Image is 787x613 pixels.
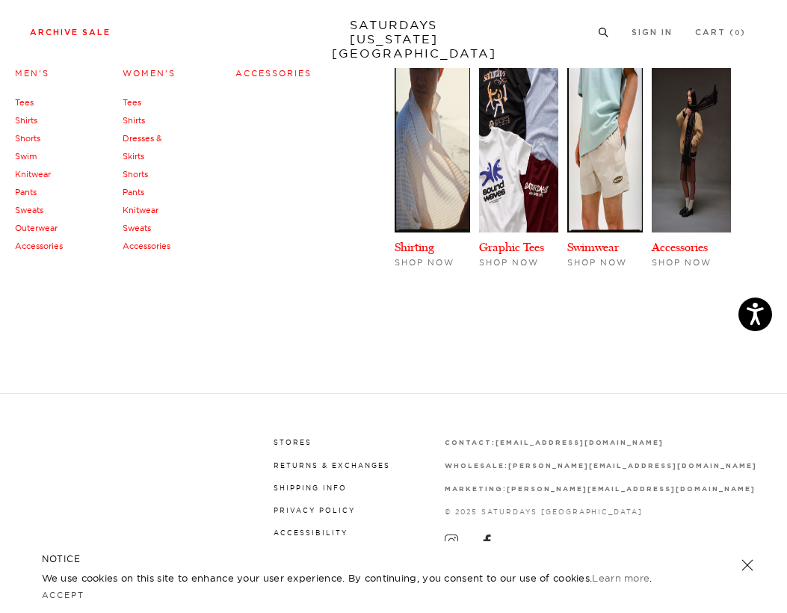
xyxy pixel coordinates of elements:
[42,570,693,585] p: We use cookies on this site to enhance your user experience. By continuing, you consent to our us...
[123,169,148,179] a: Shorts
[123,187,144,197] a: Pants
[445,506,757,517] p: © 2025 Saturdays [GEOGRAPHIC_DATA]
[445,463,508,469] strong: wholesale:
[123,205,158,215] a: Knitwear
[15,68,49,78] a: Men's
[695,28,746,37] a: Cart (0)
[123,97,141,108] a: Tees
[123,133,162,161] a: Dresses & Skirts
[42,590,85,600] a: Accept
[479,240,544,254] a: Graphic Tees
[632,28,673,37] a: Sign In
[508,461,757,469] a: [PERSON_NAME][EMAIL_ADDRESS][DOMAIN_NAME]
[15,151,37,161] a: Swim
[42,552,746,566] h5: NOTICE
[15,169,51,179] a: Knitwear
[274,461,390,469] a: Returns & Exchanges
[445,486,507,493] strong: marketing:
[735,30,741,37] small: 0
[496,440,664,446] strong: [EMAIL_ADDRESS][DOMAIN_NAME]
[15,115,37,126] a: Shirts
[508,463,757,469] strong: [PERSON_NAME][EMAIL_ADDRESS][DOMAIN_NAME]
[507,486,756,493] strong: [PERSON_NAME][EMAIL_ADDRESS][DOMAIN_NAME]
[123,223,151,233] a: Sweats
[123,68,176,78] a: Women's
[274,484,347,492] a: Shipping Info
[123,115,145,126] a: Shirts
[395,240,434,254] a: Shirting
[507,484,756,493] a: [PERSON_NAME][EMAIL_ADDRESS][DOMAIN_NAME]
[15,97,34,108] a: Tees
[15,205,43,215] a: Sweats
[30,28,111,37] a: Archive Sale
[592,572,649,584] a: Learn more
[445,440,496,446] strong: contact:
[274,438,312,446] a: Stores
[15,187,37,197] a: Pants
[274,506,355,514] a: Privacy Policy
[567,240,619,254] a: Swimwear
[123,241,170,251] a: Accessories
[274,529,348,537] a: Accessibility
[235,68,312,78] a: Accessories
[332,18,455,61] a: SATURDAYS[US_STATE][GEOGRAPHIC_DATA]
[15,133,40,144] a: Shorts
[15,241,63,251] a: Accessories
[15,223,58,233] a: Outerwear
[496,438,664,446] a: [EMAIL_ADDRESS][DOMAIN_NAME]
[652,240,708,254] a: Accessories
